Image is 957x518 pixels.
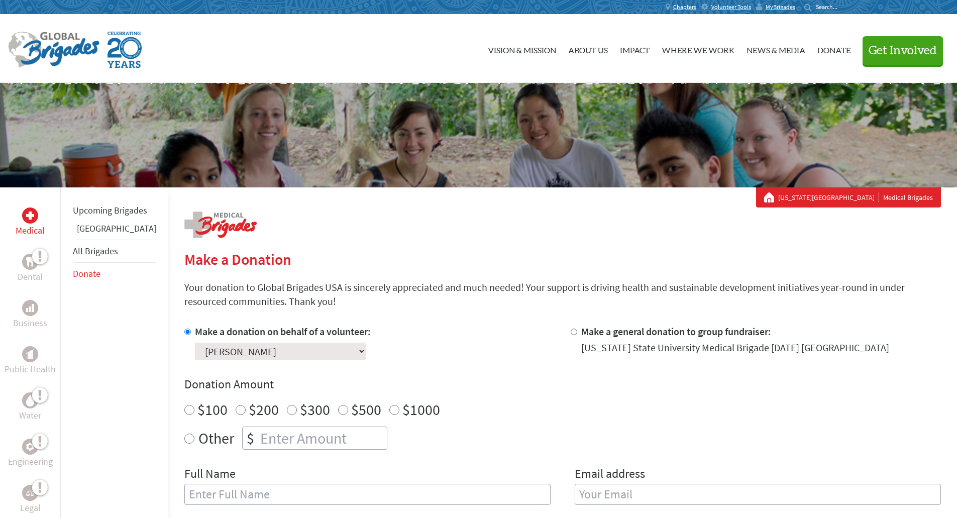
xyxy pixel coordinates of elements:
img: Global Brigades Celebrating 20 Years [108,32,142,68]
a: Upcoming Brigades [73,204,147,216]
div: Public Health [22,346,38,362]
a: [GEOGRAPHIC_DATA] [77,223,156,234]
a: DentalDental [18,254,43,284]
img: Engineering [26,443,34,451]
label: Email address [575,466,645,484]
p: Public Health [5,362,56,376]
label: $200 [249,400,279,419]
label: $500 [351,400,381,419]
a: MedicalMedical [16,208,45,238]
a: All Brigades [73,245,118,257]
label: Make a donation on behalf of a volunteer: [195,325,371,338]
p: Dental [18,270,43,284]
img: Dental [26,257,34,266]
div: Medical Brigades [764,192,933,202]
p: Business [13,316,47,330]
img: Legal Empowerment [26,490,34,496]
a: Vision & Mission [488,23,556,75]
a: Impact [620,23,650,75]
div: Engineering [22,439,38,455]
button: Get Involved [863,36,943,65]
input: Your Email [575,484,941,505]
li: Donate [73,263,156,285]
h4: Donation Amount [184,376,941,392]
img: Water [26,394,34,406]
img: logo-medical.png [184,212,257,238]
li: All Brigades [73,240,156,263]
div: Water [22,392,38,408]
label: $300 [300,400,330,419]
div: [US_STATE] State University Medical Brigade [DATE] [GEOGRAPHIC_DATA] [581,341,889,355]
span: Chapters [673,3,696,11]
a: About Us [568,23,608,75]
label: $100 [197,400,228,419]
a: Donate [817,23,850,75]
p: Medical [16,224,45,238]
div: Business [22,300,38,316]
div: Dental [22,254,38,270]
label: Full Name [184,466,236,484]
img: Medical [26,212,34,220]
div: $ [243,427,258,449]
input: Enter Full Name [184,484,551,505]
a: Donate [73,268,100,279]
label: Make a general donation to group fundraiser: [581,325,771,338]
img: Global Brigades Logo [8,32,99,68]
a: Public HealthPublic Health [5,346,56,376]
p: Engineering [8,455,53,469]
img: Public Health [26,349,34,359]
label: Other [198,427,234,450]
p: Your donation to Global Brigades USA is sincerely appreciated and much needed! Your support is dr... [184,280,941,308]
p: Water [19,408,41,423]
a: Where We Work [662,23,734,75]
a: [US_STATE][GEOGRAPHIC_DATA] [778,192,879,202]
a: BusinessBusiness [13,300,47,330]
span: Volunteer Tools [711,3,751,11]
input: Search... [816,3,844,11]
span: MyBrigades [766,3,795,11]
h2: Make a Donation [184,250,941,268]
li: Upcoming Brigades [73,199,156,222]
a: News & Media [747,23,805,75]
span: Get Involved [869,45,937,57]
input: Enter Amount [258,427,387,449]
a: EngineeringEngineering [8,439,53,469]
div: Legal Empowerment [22,485,38,501]
img: Business [26,304,34,312]
div: Medical [22,208,38,224]
label: $1000 [402,400,440,419]
li: Guatemala [73,222,156,240]
a: WaterWater [19,392,41,423]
